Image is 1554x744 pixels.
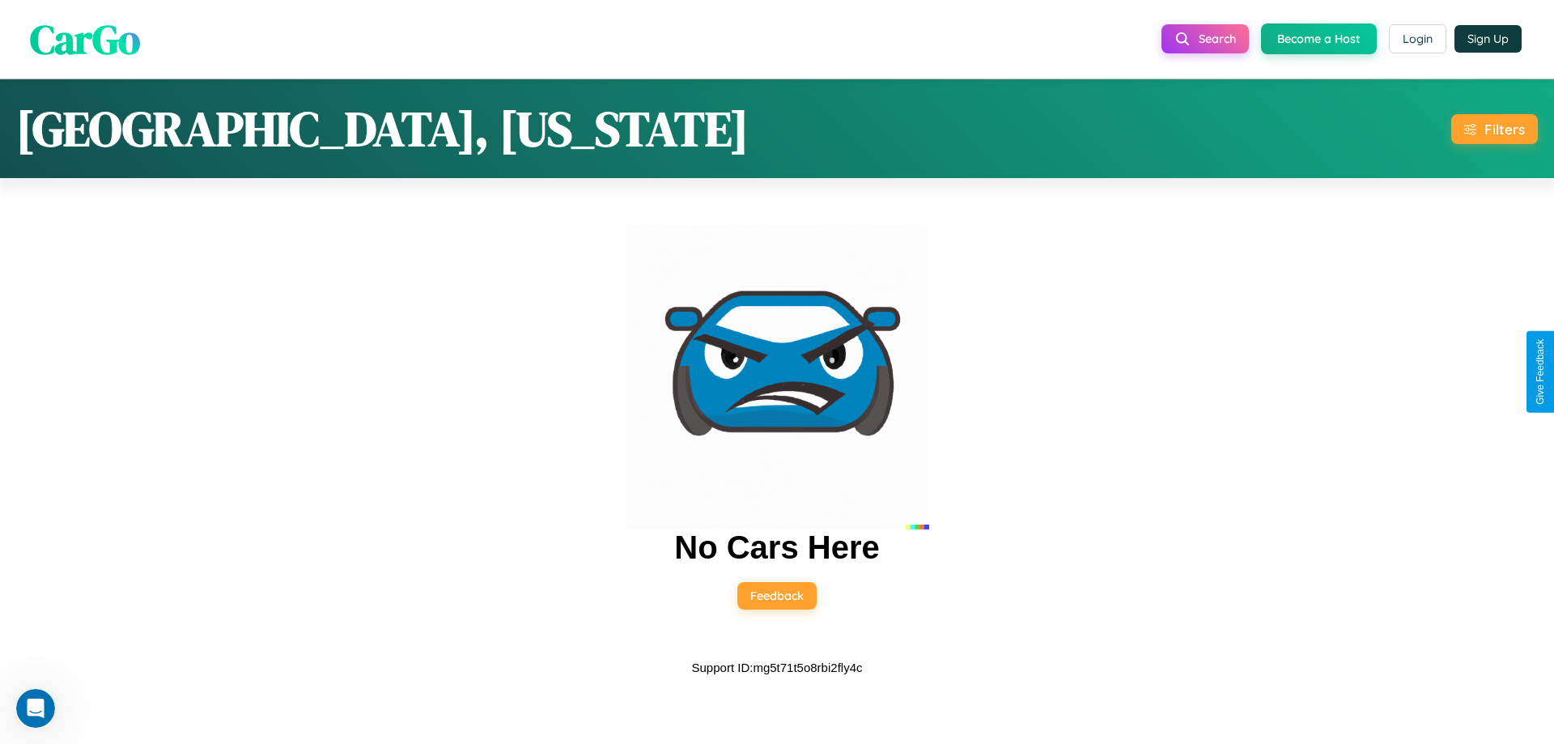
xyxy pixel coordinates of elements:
div: Give Feedback [1535,339,1546,405]
img: car [625,225,929,529]
h2: No Cars Here [674,529,879,566]
div: Filters [1484,121,1525,138]
p: Support ID: mg5t71t5o8rbi2fly4c [692,657,863,678]
button: Sign Up [1454,25,1522,53]
button: Feedback [737,582,817,610]
span: Search [1199,32,1236,46]
span: CarGo [30,11,140,66]
button: Search [1161,24,1249,53]
button: Filters [1451,114,1538,144]
iframe: Intercom live chat [16,689,55,728]
button: Login [1389,24,1446,53]
h1: [GEOGRAPHIC_DATA], [US_STATE] [16,96,749,162]
button: Become a Host [1261,23,1377,54]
